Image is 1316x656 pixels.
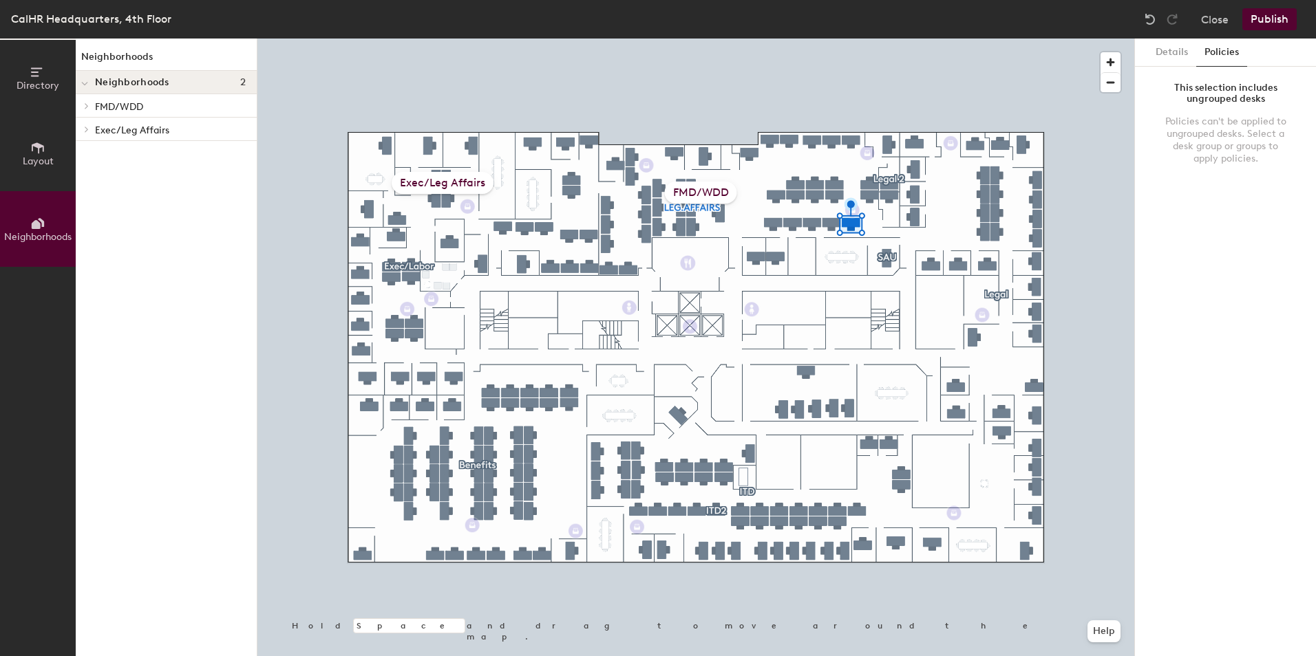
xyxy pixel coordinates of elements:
[1163,116,1288,165] div: Policies can't be applied to ungrouped desks. Select a desk group or groups to apply policies.
[392,172,493,194] div: Exec/Leg Affairs
[665,182,737,204] div: FMD/WDD
[95,97,246,115] p: FMD/WDD
[1196,39,1247,67] button: Policies
[11,10,171,28] div: CalHR Headquarters, 4th Floor
[1163,83,1288,105] div: This selection includes ungrouped desks
[1242,8,1297,30] button: Publish
[1147,39,1196,67] button: Details
[95,77,169,88] span: Neighborhoods
[23,155,54,167] span: Layout
[95,120,246,138] p: Exec/Leg Affairs
[76,50,257,71] h1: Neighborhoods
[1165,12,1179,26] img: Redo
[1201,8,1229,30] button: Close
[4,231,72,243] span: Neighborhoods
[1143,12,1157,26] img: Undo
[1087,620,1121,642] button: Help
[240,77,246,88] span: 2
[17,80,59,91] span: Directory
